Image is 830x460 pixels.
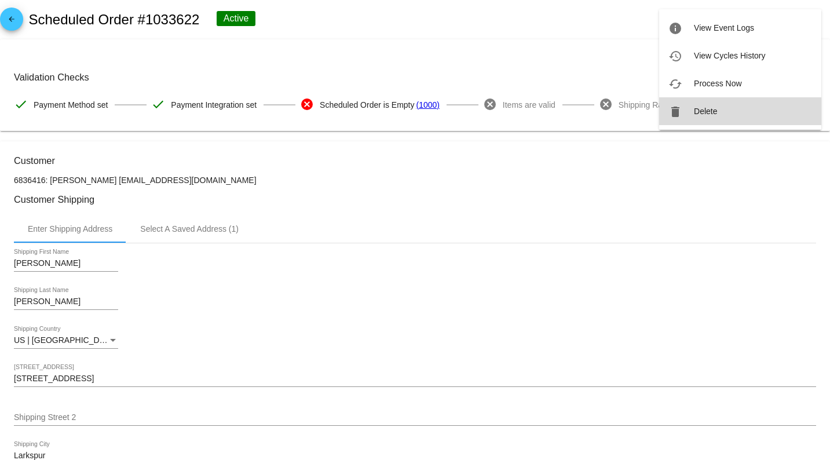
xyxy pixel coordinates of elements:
span: Process Now [694,79,741,88]
span: View Cycles History [694,51,765,60]
span: Delete [694,107,717,116]
span: View Event Logs [694,23,754,32]
mat-icon: delete [668,105,682,119]
mat-icon: history [668,49,682,63]
mat-icon: info [668,21,682,35]
mat-icon: cached [668,77,682,91]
